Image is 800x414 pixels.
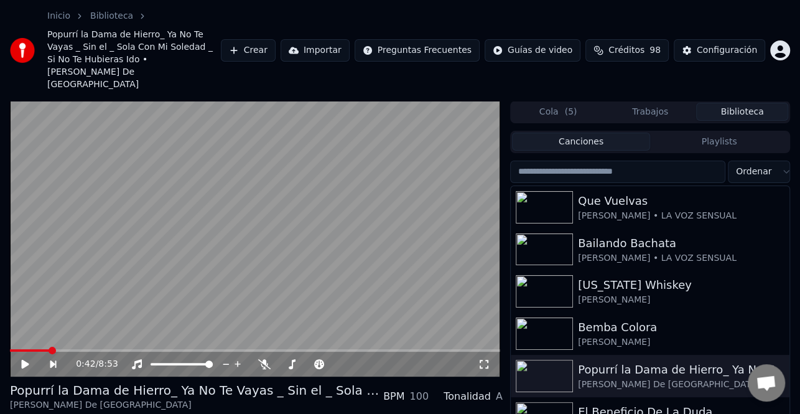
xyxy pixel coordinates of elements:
[10,38,35,63] img: youka
[409,389,429,404] div: 100
[578,252,784,265] div: [PERSON_NAME] • LA VOZ SENSUAL
[221,39,276,62] button: Crear
[578,336,784,349] div: [PERSON_NAME]
[496,389,503,404] div: A
[578,361,784,379] div: Popurrí la Dama de Hierro_ Ya No Te Vayas _ Sin el _ Sola Con Mi Soledad _ Si No Te Hubieras Ido
[578,235,784,252] div: Bailando Bachata
[76,358,95,370] span: 0:42
[90,10,133,22] a: Biblioteca
[697,44,757,57] div: Configuración
[748,364,785,402] a: Chat abierto
[47,10,221,91] nav: breadcrumb
[585,39,669,62] button: Créditos98
[355,39,480,62] button: Preguntas Frecuentes
[10,399,383,412] div: [PERSON_NAME] De [GEOGRAPHIC_DATA]
[696,103,788,121] button: Biblioteca
[578,379,784,391] div: [PERSON_NAME] De [GEOGRAPHIC_DATA]
[76,358,106,370] div: /
[578,319,784,336] div: Bemba Colora
[98,358,118,370] span: 8:53
[444,389,491,404] div: Tonalidad
[281,39,350,62] button: Importar
[512,103,604,121] button: Cola
[674,39,765,62] button: Configuración
[512,133,650,151] button: Canciones
[578,276,784,294] div: [US_STATE] Whiskey
[578,294,784,306] div: [PERSON_NAME]
[10,382,383,399] div: Popurrí la Dama de Hierro_ Ya No Te Vayas _ Sin el _ Sola Con Mi Soledad _ Si No Te Hubieras Ido
[578,192,784,210] div: Que Vuelvas
[383,389,404,404] div: BPM
[604,103,696,121] button: Trabajos
[608,44,644,57] span: Créditos
[485,39,580,62] button: Guías de video
[47,29,221,91] span: Popurrí la Dama de Hierro_ Ya No Te Vayas _ Sin el _ Sola Con Mi Soledad _ Si No Te Hubieras Ido ...
[47,10,70,22] a: Inicio
[564,106,577,118] span: ( 5 )
[578,210,784,222] div: [PERSON_NAME] • LA VOZ SENSUAL
[650,133,788,151] button: Playlists
[736,166,771,178] span: Ordenar
[649,44,661,57] span: 98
